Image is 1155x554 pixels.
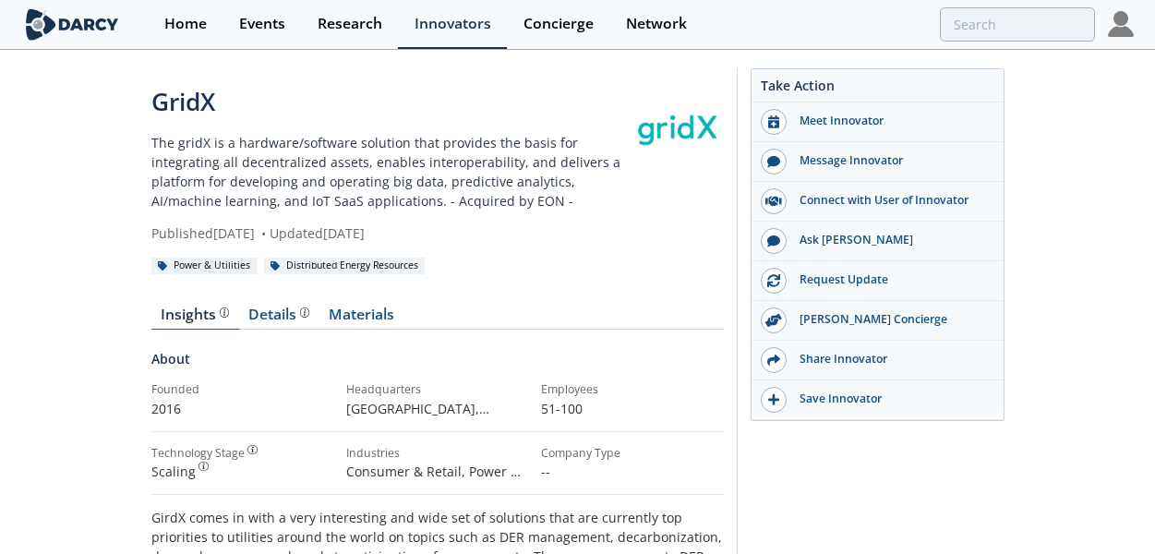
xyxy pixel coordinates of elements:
div: Save Innovator [787,391,993,407]
div: Research [318,17,382,31]
img: Profile [1108,11,1134,37]
span: Consumer & Retail, Power & Utilities, Manufacturing, Transportation & Logistics [346,463,521,519]
div: Details [248,307,309,322]
div: Connect with User of Innovator [787,192,993,209]
input: Advanced Search [940,7,1095,42]
p: The gridX is a hardware/software solution that provides the basis for integrating all decentraliz... [151,133,632,211]
div: Insights [161,307,229,322]
div: Innovators [415,17,491,31]
div: Take Action [752,76,1004,102]
div: About [151,349,724,381]
p: 2016 [151,399,333,418]
div: GridX [151,84,632,120]
div: Concierge [523,17,594,31]
div: Distributed Energy Resources [264,258,426,274]
img: information.svg [199,462,209,472]
div: Company Type [541,445,723,462]
div: Share Innovator [787,351,993,367]
span: • [259,224,270,242]
div: Events [239,17,285,31]
button: Save Innovator [752,380,1004,420]
div: Published [DATE] Updated [DATE] [151,223,632,243]
div: Technology Stage [151,445,245,462]
div: Ask [PERSON_NAME] [787,232,993,248]
div: Scaling [151,462,333,481]
div: Meet Innovator [787,113,993,129]
p: [GEOGRAPHIC_DATA] , [GEOGRAPHIC_DATA] [346,399,528,418]
div: Power & Utilities [151,258,258,274]
div: Founded [151,381,333,398]
a: Insights [151,307,239,330]
p: -- [541,462,723,481]
p: 51-100 [541,399,723,418]
img: information.svg [300,307,310,318]
img: information.svg [220,307,230,318]
a: Details [239,307,319,330]
div: Home [164,17,207,31]
img: logo-wide.svg [22,8,123,41]
a: Materials [319,307,404,330]
div: [PERSON_NAME] Concierge [787,311,993,328]
div: Network [626,17,687,31]
div: Headquarters [346,381,528,398]
div: Employees [541,381,723,398]
iframe: chat widget [1077,480,1137,536]
img: information.svg [247,445,258,455]
div: Request Update [787,271,993,288]
div: Message Innovator [787,152,993,169]
div: Industries [346,445,528,462]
